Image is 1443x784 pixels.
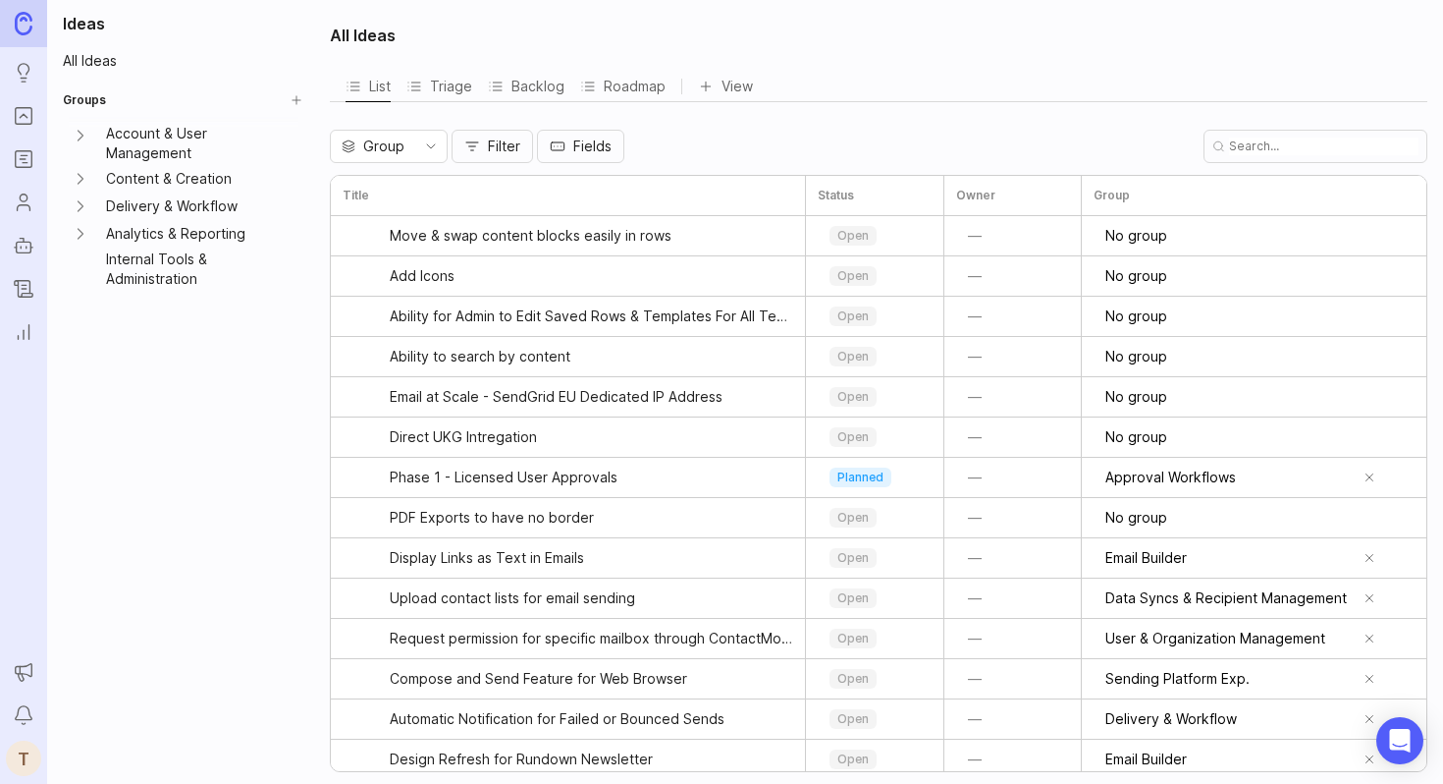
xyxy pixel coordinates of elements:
[488,73,564,100] div: Backlog
[390,669,687,689] span: Compose and Send Feature for Web Browser
[390,307,793,326] span: Ability for Admin to Edit Saved Rows & Templates For All Teams
[837,752,869,767] p: open
[968,588,982,608] span: —
[1094,582,1384,615] div: toggle menu
[818,462,932,493] div: toggle menu
[1094,420,1384,454] div: toggle menu
[390,538,793,578] a: Display Links as Text in Emails
[488,137,520,156] span: Filter
[968,709,982,729] span: —
[1105,426,1381,448] input: No group
[390,468,617,487] span: Phase 1 - Licensed User Approvals
[1356,665,1383,693] button: remove selection
[818,542,932,574] div: toggle menu
[6,271,41,307] a: Changelog
[1105,708,1354,730] input: Delivery & Workflow
[98,193,283,220] a: Delivery & Workflow
[968,266,982,286] span: —
[390,226,671,246] span: Move & swap content blocks easily in rows
[818,623,932,654] div: toggle menu
[956,504,993,532] button: —
[837,510,869,526] p: open
[390,458,793,497] a: Phase 1 - Licensed User Approvals
[818,341,932,372] div: toggle menu
[1105,507,1381,529] input: No group
[390,740,793,779] a: Design Refresh for Rundown Newsletter
[6,314,41,350] a: Reporting
[818,744,932,775] div: toggle menu
[390,588,635,608] span: Upload contact lists for email sending
[956,383,993,411] button: —
[956,464,993,491] button: —
[956,585,993,612] button: —
[698,73,753,100] div: View
[6,741,41,776] button: T
[837,470,883,485] p: planned
[6,55,41,90] a: Ideas
[1094,188,1130,203] h3: Group
[837,308,869,324] p: open
[63,220,98,248] button: Analytics & Reporting expand
[390,629,793,648] span: Request permission for specific mailbox through ContactMonkey
[390,256,793,296] a: Add Icons
[1376,717,1423,764] div: Open Intercom Messenger
[968,750,982,769] span: —
[1094,380,1384,414] div: toggle menu
[1105,306,1381,327] input: No group
[573,137,612,156] span: Fields
[390,418,793,457] a: Direct UKG Intregation
[1356,544,1383,572] button: remove selection
[6,98,41,134] a: Portal
[968,427,982,447] span: —
[968,307,982,326] span: —
[343,188,369,203] h3: Title
[390,387,722,407] span: Email at Scale - SendGrid EU Dedicated IP Address
[1105,588,1354,609] input: Data Syncs & Recipient Management
[390,659,793,699] a: Compose and Send Feature for Web Browser
[837,228,869,244] p: open
[390,579,793,618] a: Upload contact lists for email sending
[390,548,584,568] span: Display Links as Text in Emails
[390,216,793,255] a: Move & swap content blocks easily in rows
[1094,300,1384,333] div: toggle menu
[837,590,869,606] p: open
[956,188,995,203] h3: Owner
[406,71,472,101] button: Triage
[818,381,932,413] div: toggle menu
[1094,461,1384,494] div: toggle menu
[6,141,41,177] a: Roadmaps
[1105,547,1354,569] input: Email Builder
[1105,628,1354,649] input: User & Organization Management
[1105,749,1354,770] input: Email Builder
[818,301,932,332] div: toggle menu
[1094,219,1384,252] div: toggle menu
[818,421,932,453] div: toggle menu
[968,629,982,648] span: —
[968,387,982,407] span: —
[390,377,793,417] a: Email at Scale - SendGrid EU Dedicated IP Address
[63,92,106,108] h2: Groups
[1094,259,1384,293] div: toggle menu
[390,337,793,376] a: Ability to search by content
[1356,625,1383,652] button: remove selection
[98,248,283,291] a: Internal Tools & Administration
[6,654,41,690] button: Announcements
[818,703,932,735] div: toggle menu
[1105,346,1381,367] input: No group
[363,136,404,157] span: Group
[55,47,310,75] a: All Ideas
[837,711,869,727] p: open
[1094,340,1384,373] div: toggle menu
[98,220,283,248] a: Analytics & Reporting
[1094,702,1384,736] div: toggle menu
[956,262,993,290] button: —
[346,73,391,100] div: List
[837,268,869,284] p: open
[1105,265,1381,287] input: No group
[956,343,993,370] button: —
[818,220,932,252] div: toggle menu
[837,429,869,445] p: open
[956,222,993,250] button: —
